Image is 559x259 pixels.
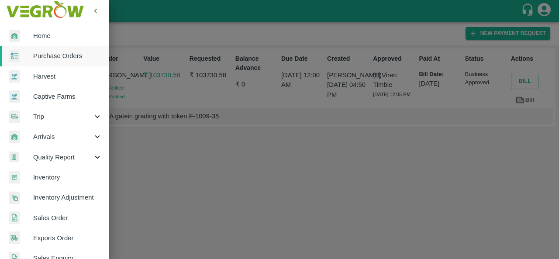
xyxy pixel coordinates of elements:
span: Inventory Adjustment [33,193,102,202]
img: sales [9,211,20,224]
img: shipments [9,231,20,244]
img: delivery [9,111,20,123]
img: inventory [9,191,20,204]
span: Harvest [33,72,102,81]
img: whInventory [9,171,20,184]
span: Home [33,31,102,41]
span: Trip [33,112,93,121]
img: harvest [9,70,20,83]
img: whArrival [9,30,20,42]
span: Arrivals [33,132,93,142]
img: reciept [9,50,20,62]
img: qualityReport [9,152,19,162]
span: Sales Order [33,213,102,223]
span: Quality Report [33,152,93,162]
span: Exports Order [33,233,102,243]
span: Captive Farms [33,92,102,101]
span: Purchase Orders [33,51,102,61]
img: harvest [9,90,20,103]
img: whArrival [9,131,20,143]
span: Inventory [33,173,102,182]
